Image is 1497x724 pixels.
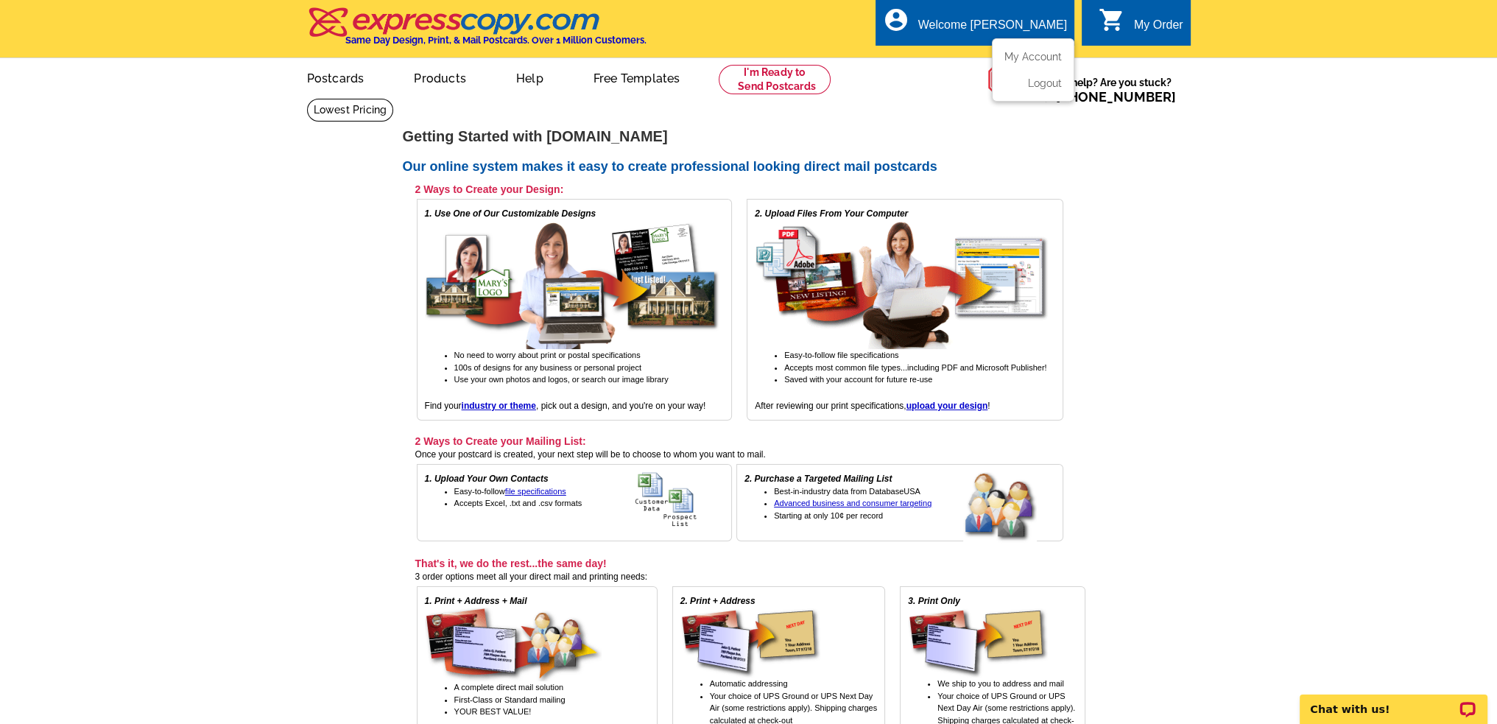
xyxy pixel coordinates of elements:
[744,474,892,484] em: 2. Purchase a Targeted Mailing List
[403,129,1095,144] h1: Getting Started with [DOMAIN_NAME]
[906,401,988,411] a: upload your design
[425,596,527,606] em: 1. Print + Address + Mail
[680,608,820,678] img: print & address service
[987,58,1031,101] img: help
[425,208,596,219] em: 1. Use One of Our Customizable Designs
[415,435,1063,448] h3: 2 Ways to Create your Mailing List:
[454,499,582,507] span: Accepts Excel, .txt and .csv formats
[454,363,641,372] span: 100s of designs for any business or personal project
[505,487,566,496] a: file specifications
[774,511,883,520] span: Starting at only 10¢ per record
[1031,89,1176,105] span: Call
[454,375,669,384] span: Use your own photos and logos, or search our image library
[784,351,898,359] span: Easy-to-follow file specifications
[774,499,931,507] a: Advanced business and consumer targeting
[454,695,566,704] span: First-Class or Standard mailing
[710,692,714,700] span: Y
[1056,89,1176,105] a: [PHONE_NUMBER]
[755,208,908,219] em: 2. Upload Files From Your Computer
[415,449,766,460] span: Once your postcard is created, your next step will be to choose to whom you want to mail.
[784,375,932,384] span: Saved with your account for future re-use
[345,35,647,46] h4: Same Day Design, Print, & Mail Postcards. Over 1 Million Customers.
[307,18,647,46] a: Same Day Design, Print, & Mail Postcards. Over 1 Million Customers.
[454,487,566,496] span: Easy-to-follow
[918,18,1067,39] div: Welcome [PERSON_NAME]
[755,220,1049,349] img: upload your own design for free
[403,159,1095,175] h2: Our online system makes it easy to create professional looking direct mail postcards
[415,572,648,582] span: 3 order options meet all your direct mail and printing needs:
[454,683,564,692] span: A complete direct mail solution
[937,692,942,700] span: Y
[415,183,1063,196] h3: 2 Ways to Create your Design:
[963,472,1055,543] img: buy a targeted mailing list
[1004,51,1062,63] a: My Account
[937,679,1064,688] span: We ship to you to address and mail
[425,474,549,484] em: 1. Upload Your Own Contacts
[570,60,704,94] a: Free Templates
[774,487,920,496] span: Best-in-industry data from DatabaseUSA
[680,596,755,606] em: 2. Print + Address
[784,363,1046,372] span: Accepts most common file types...including PDF and Microsoft Publisher!
[454,351,641,359] span: No need to worry about print or postal specifications
[462,401,536,411] a: industry or theme
[1134,18,1183,39] div: My Order
[908,596,960,606] em: 3. Print Only
[493,60,567,94] a: Help
[1099,7,1125,33] i: shopping_cart
[755,401,990,411] span: After reviewing our print specifications, !
[1099,16,1183,35] a: shopping_cart My Order
[1028,77,1062,89] a: Logout
[1290,678,1497,724] iframe: LiveChat chat widget
[908,608,1048,678] img: printing only
[390,60,490,94] a: Products
[883,7,909,33] i: account_circle
[415,557,1085,570] h3: That's it, we do the rest...the same day!
[1031,75,1183,105] span: Need help? Are you stuck?
[425,608,602,681] img: direct mail service
[454,707,532,716] span: YOUR BEST VALUE!
[635,472,724,527] img: upload your own address list for free
[283,60,388,94] a: Postcards
[425,220,719,349] img: free online postcard designs
[710,679,788,688] span: Automatic addressing
[425,401,706,411] span: Find your , pick out a design, and you're on your way!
